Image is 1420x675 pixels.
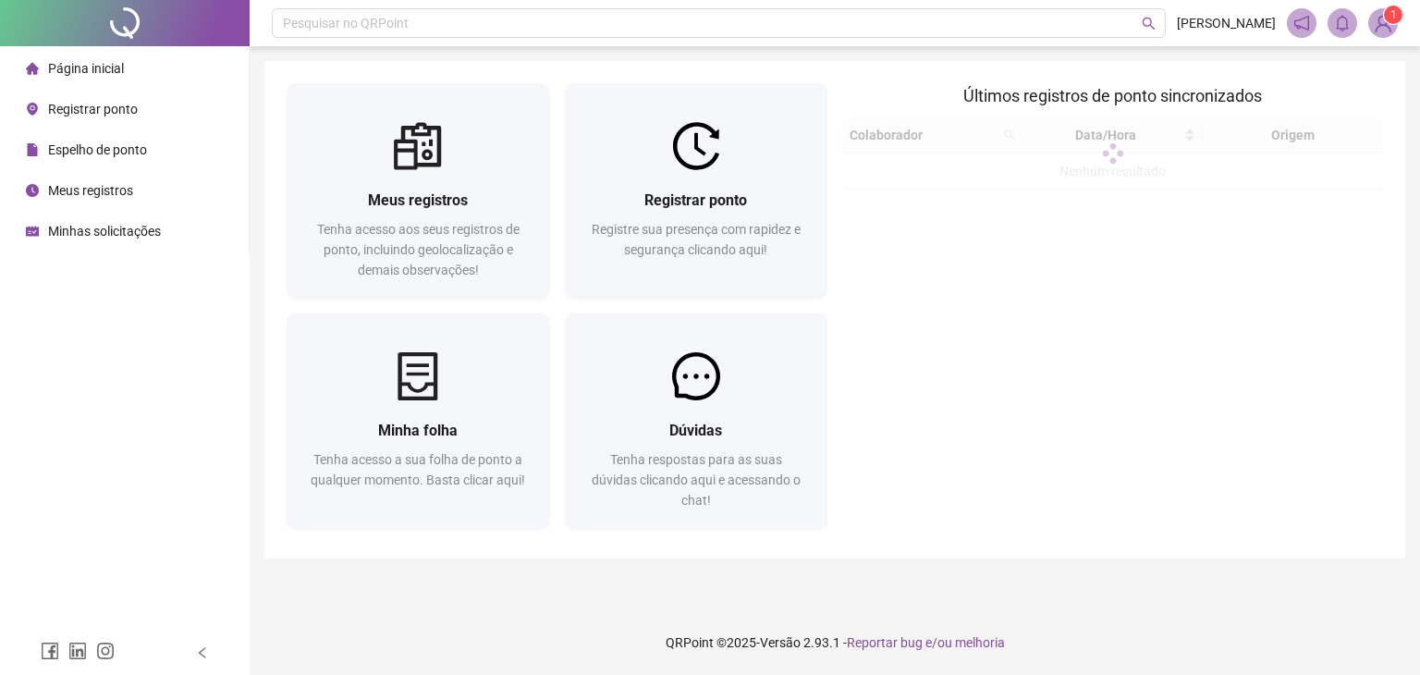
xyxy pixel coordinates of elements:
span: linkedin [68,642,87,660]
span: bell [1334,15,1351,31]
a: DúvidasTenha respostas para as suas dúvidas clicando aqui e acessando o chat! [565,313,828,529]
span: Espelho de ponto [48,142,147,157]
span: Minhas solicitações [48,224,161,239]
span: search [1142,17,1156,31]
img: 93254 [1369,9,1397,37]
span: notification [1293,15,1310,31]
a: Meus registrosTenha acesso aos seus registros de ponto, incluindo geolocalização e demais observa... [287,83,550,299]
span: Versão [760,635,801,650]
span: facebook [41,642,59,660]
span: instagram [96,642,115,660]
span: Meus registros [368,191,468,209]
span: Página inicial [48,61,124,76]
span: environment [26,103,39,116]
span: Dúvidas [669,422,722,439]
span: Últimos registros de ponto sincronizados [963,86,1262,105]
sup: Atualize o seu contato no menu Meus Dados [1384,6,1402,24]
span: Registre sua presença com rapidez e segurança clicando aqui! [592,222,801,257]
span: 1 [1390,8,1397,21]
span: schedule [26,225,39,238]
span: Reportar bug e/ou melhoria [847,635,1005,650]
span: [PERSON_NAME] [1177,13,1276,33]
span: Registrar ponto [48,102,138,117]
a: Registrar pontoRegistre sua presença com rapidez e segurança clicando aqui! [565,83,828,299]
span: home [26,62,39,75]
span: Minha folha [378,422,458,439]
footer: QRPoint © 2025 - 2.93.1 - [250,610,1420,675]
span: Registrar ponto [644,191,747,209]
span: left [196,646,209,659]
span: Tenha respostas para as suas dúvidas clicando aqui e acessando o chat! [592,452,801,508]
span: clock-circle [26,184,39,197]
a: Minha folhaTenha acesso a sua folha de ponto a qualquer momento. Basta clicar aqui! [287,313,550,529]
span: Tenha acesso aos seus registros de ponto, incluindo geolocalização e demais observações! [317,222,520,277]
span: file [26,143,39,156]
span: Tenha acesso a sua folha de ponto a qualquer momento. Basta clicar aqui! [311,452,525,487]
span: Meus registros [48,183,133,198]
